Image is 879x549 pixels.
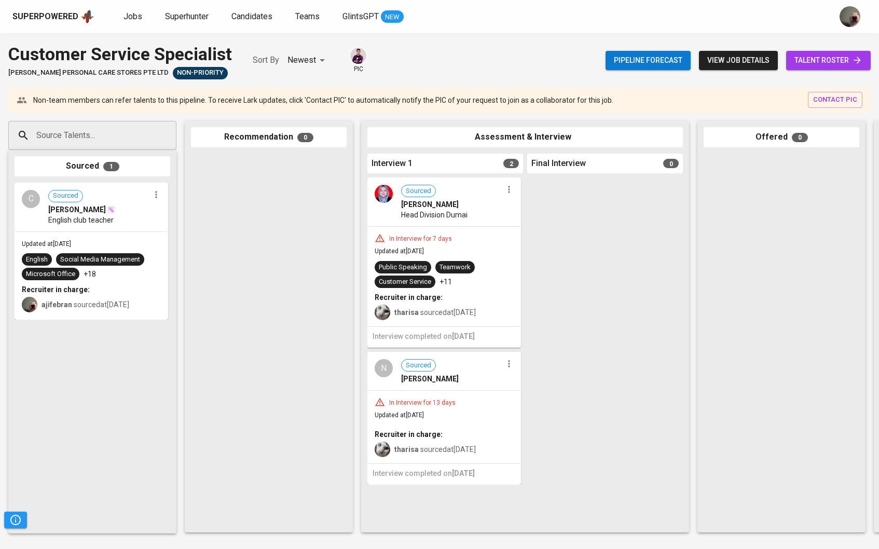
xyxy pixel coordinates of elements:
[379,263,427,272] div: Public Speaking
[402,361,435,370] span: Sourced
[808,92,862,108] button: contact pic
[385,399,460,407] div: In Interview for 13 days
[401,199,459,210] span: [PERSON_NAME]
[385,235,456,243] div: In Interview for 7 days
[349,47,367,74] div: pic
[26,255,48,265] div: English
[295,10,322,23] a: Teams
[48,215,114,225] span: English club teacher
[123,11,142,21] span: Jobs
[614,54,682,67] span: Pipeline forecast
[452,332,475,340] span: [DATE]
[12,9,94,24] a: Superpoweredapp logo
[295,11,320,21] span: Teams
[253,54,279,66] p: Sort By
[375,411,424,419] span: Updated at [DATE]
[401,374,459,384] span: [PERSON_NAME]
[379,277,431,287] div: Customer Service
[42,300,129,309] span: sourced at [DATE]
[375,248,424,255] span: Updated at [DATE]
[287,51,328,70] div: Newest
[813,94,857,106] span: contact pic
[401,210,468,220] span: Head Division Dumai
[22,190,40,208] div: C
[704,127,859,147] div: Offered
[342,10,404,23] a: GlintsGPT NEW
[373,331,516,342] h6: Interview completed on
[375,442,390,457] img: tharisa.rizky@glints.com
[452,469,475,477] span: [DATE]
[287,54,316,66] p: Newest
[22,297,37,312] img: aji.muda@glints.com
[840,6,860,27] img: aji.muda@glints.com
[439,277,452,287] p: +11
[794,54,862,67] span: talent roster
[350,48,366,64] img: erwin@glints.com
[191,127,347,147] div: Recommendation
[375,293,443,301] b: Recruiter in charge:
[786,51,871,70] a: talent roster
[12,11,78,23] div: Superpowered
[394,445,476,454] span: sourced at [DATE]
[394,445,419,454] b: tharisa
[165,11,209,21] span: Superhunter
[375,305,390,320] img: tharisa.rizky@glints.com
[231,10,274,23] a: Candidates
[171,134,173,136] button: Open
[22,240,71,248] span: Updated at [DATE]
[22,285,90,294] b: Recruiter in charge:
[48,204,106,215] span: [PERSON_NAME]
[42,300,72,309] b: ajifebran
[707,54,770,67] span: view job details
[663,159,679,168] span: 0
[394,308,419,317] b: tharisa
[103,162,119,171] span: 1
[8,42,232,67] div: Customer Service Specialist
[439,263,471,272] div: Teamwork
[375,359,393,377] div: N
[394,308,476,317] span: sourced at [DATE]
[165,10,211,23] a: Superhunter
[15,156,170,176] div: Sourced
[49,191,83,201] span: Sourced
[792,133,808,142] span: 0
[381,12,404,22] span: NEW
[375,430,443,438] b: Recruiter in charge:
[123,10,144,23] a: Jobs
[531,158,586,170] span: Final Interview
[15,183,168,320] div: CSourced[PERSON_NAME]English club teacherUpdated at[DATE]EnglishSocial Media ManagementMicrosoft ...
[342,11,379,21] span: GlintsGPT
[367,127,683,147] div: Assessment & Interview
[173,68,228,78] span: Non-Priority
[606,51,691,70] button: Pipeline forecast
[84,269,96,279] p: +18
[26,269,75,279] div: Microsoft Office
[231,11,272,21] span: Candidates
[372,158,413,170] span: Interview 1
[297,133,313,142] span: 0
[375,185,393,203] img: 6113fdb7336b9aa82ff2b423dd7e3e30.jpg
[402,186,435,196] span: Sourced
[33,95,613,105] p: Non-team members can refer talents to this pipeline. To receive Lark updates, click 'Contact PIC'...
[367,177,521,348] div: Sourced[PERSON_NAME]Head Division DumaiIn Interview for 7 daysUpdated at[DATE]Public SpeakingTeam...
[367,352,521,485] div: NSourced[PERSON_NAME]In Interview for 13 daysUpdated at[DATE]Recruiter in charge:tharisa sourceda...
[107,205,115,214] img: magic_wand.svg
[80,9,94,24] img: app logo
[699,51,778,70] button: view job details
[60,255,140,265] div: Social Media Management
[503,159,519,168] span: 2
[4,512,27,528] button: Pipeline Triggers
[8,68,169,78] span: [PERSON_NAME] PERSONAL CARE STORES PTE LTD
[373,468,516,479] h6: Interview completed on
